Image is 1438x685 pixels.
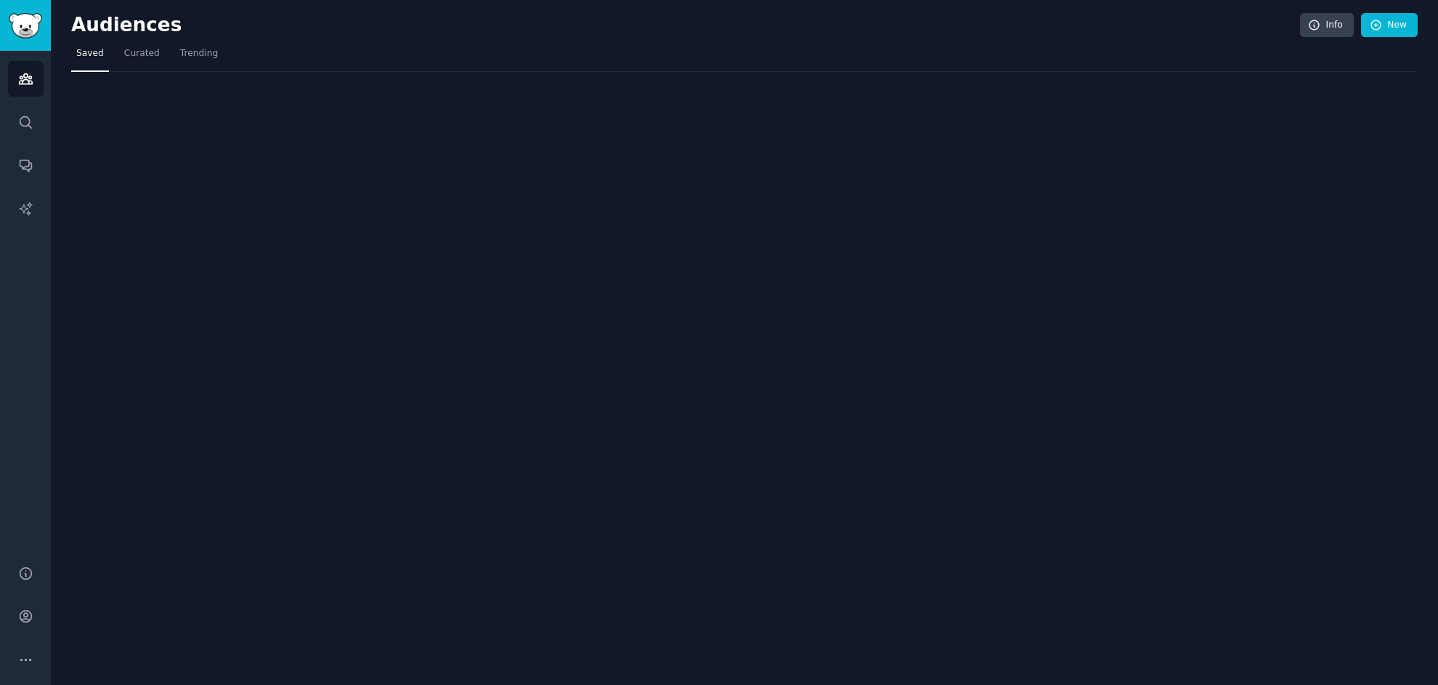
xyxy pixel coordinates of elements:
span: Saved [76,47,104,60]
span: Curated [124,47,160,60]
a: Saved [71,42,109,72]
a: Curated [119,42,165,72]
a: New [1361,13,1418,38]
span: Trending [180,47,218,60]
img: GummySearch logo [9,13,42,38]
a: Info [1300,13,1354,38]
a: Trending [175,42,223,72]
h2: Audiences [71,14,1300,37]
